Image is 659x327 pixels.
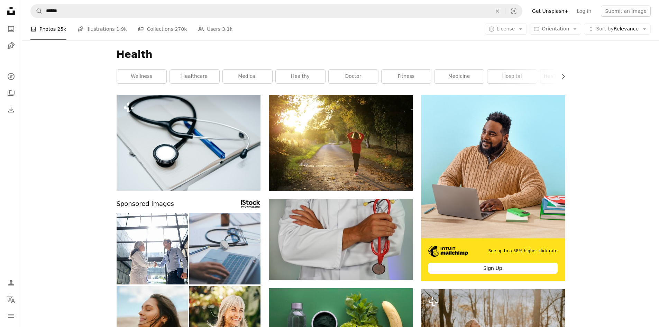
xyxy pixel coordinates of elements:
[269,199,413,280] img: doctor holding red stethoscope
[30,4,522,18] form: Find visuals sitewide
[329,70,378,83] a: doctor
[4,276,18,290] a: Log in / Sign up
[542,26,569,31] span: Orientation
[117,139,260,146] a: a book with a stethoscope on top of it
[505,4,522,18] button: Visual search
[117,95,260,191] img: a book with a stethoscope on top of it
[4,86,18,100] a: Collections
[117,48,565,61] h1: Health
[4,103,18,117] a: Download History
[434,70,484,83] a: medicine
[596,26,639,33] span: Relevance
[138,18,187,40] a: Collections 270k
[382,70,431,83] a: fitness
[540,70,590,83] a: health and fitness
[428,246,468,257] img: file-1690386555781-336d1949dad1image
[573,6,595,17] a: Log in
[269,95,413,191] img: woman walking on pathway during daytime
[4,39,18,53] a: Illustrations
[189,213,260,284] img: A professional and focused Asian female doctor in scrubs is working and reading medical research ...
[488,248,557,254] span: See up to a 58% higher click rate
[223,70,272,83] a: medical
[497,26,515,31] span: License
[421,95,565,238] img: file-1722962830841-dea897b5811bimage
[77,18,127,40] a: Illustrations 1.9k
[117,213,188,284] img: Medical sales representative greeting a doctor with a handshake at the hospital
[269,139,413,146] a: woman walking on pathway during daytime
[490,4,505,18] button: Clear
[117,199,174,209] span: Sponsored images
[198,18,232,40] a: Users 3.1k
[116,25,127,33] span: 1.9k
[31,4,43,18] button: Search Unsplash
[528,6,573,17] a: Get Unsplash+
[276,70,325,83] a: healthy
[4,292,18,306] button: Language
[117,70,166,83] a: wellness
[428,263,558,274] div: Sign Up
[4,309,18,323] button: Menu
[596,26,613,31] span: Sort by
[222,25,232,33] span: 3.1k
[584,24,651,35] button: Sort byRelevance
[4,70,18,83] a: Explore
[485,24,527,35] button: License
[557,70,565,83] button: scroll list to the right
[421,95,565,281] a: See up to a 58% higher click rateSign Up
[170,70,219,83] a: healthcare
[601,6,651,17] button: Submit an image
[530,24,581,35] button: Orientation
[269,236,413,242] a: doctor holding red stethoscope
[175,25,187,33] span: 270k
[487,70,537,83] a: hospital
[4,22,18,36] a: Photos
